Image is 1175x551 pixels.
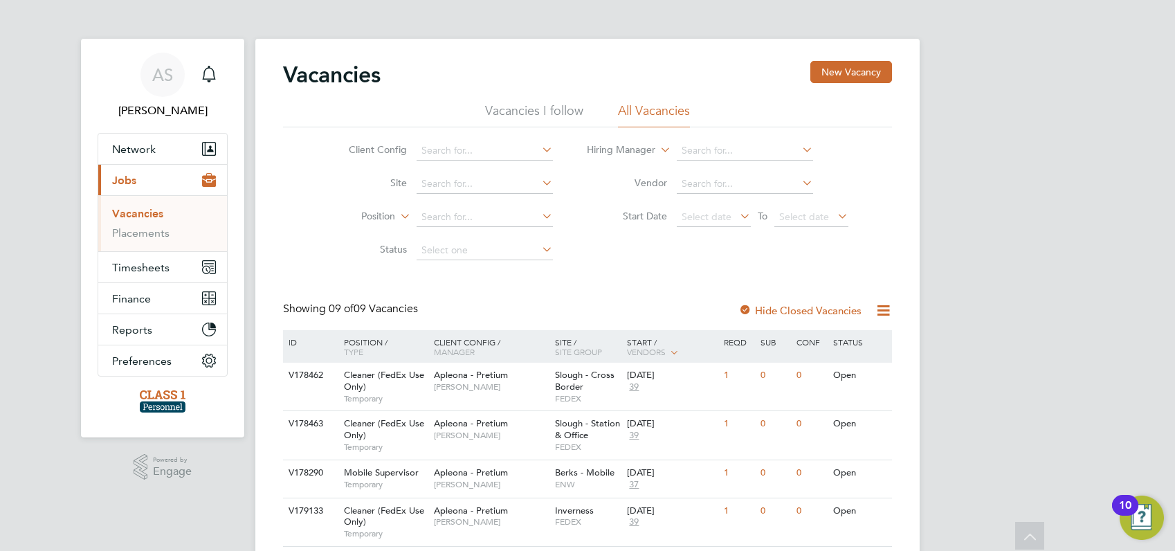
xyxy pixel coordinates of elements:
[140,390,186,413] img: class1personnel-logo-retina.png
[417,174,553,194] input: Search for...
[434,467,508,478] span: Apleona - Pretium
[98,102,228,119] span: Angela Sabaroche
[327,243,407,255] label: Status
[555,505,594,516] span: Inverness
[112,174,136,187] span: Jobs
[830,460,890,486] div: Open
[810,61,892,83] button: New Vacancy
[555,393,621,404] span: FEDEX
[720,330,756,354] div: Reqd
[153,454,192,466] span: Powered by
[434,369,508,381] span: Apleona - Pretium
[793,363,829,388] div: 0
[98,252,227,282] button: Timesheets
[344,479,427,490] span: Temporary
[344,528,427,539] span: Temporary
[623,330,720,365] div: Start /
[754,207,772,225] span: To
[112,323,152,336] span: Reports
[152,66,173,84] span: AS
[555,369,614,392] span: Slough - Cross Border
[677,141,813,161] input: Search for...
[316,210,395,224] label: Position
[720,363,756,388] div: 1
[682,210,731,223] span: Select date
[327,143,407,156] label: Client Config
[285,330,334,354] div: ID
[434,346,475,357] span: Manager
[434,516,548,527] span: [PERSON_NAME]
[830,411,890,437] div: Open
[344,346,363,357] span: Type
[112,292,151,305] span: Finance
[1120,496,1164,540] button: Open Resource Center, 10 new notifications
[757,411,793,437] div: 0
[98,345,227,376] button: Preferences
[830,498,890,524] div: Open
[627,430,641,442] span: 39
[134,454,192,480] a: Powered byEngage
[434,381,548,392] span: [PERSON_NAME]
[793,411,829,437] div: 0
[334,330,430,363] div: Position /
[285,411,334,437] div: V178463
[627,505,717,517] div: [DATE]
[757,363,793,388] div: 0
[329,302,418,316] span: 09 Vacancies
[587,177,667,189] label: Vendor
[327,177,407,189] label: Site
[344,442,427,453] span: Temporary
[430,330,552,363] div: Client Config /
[434,505,508,516] span: Apleona - Pretium
[485,102,583,127] li: Vacancies I follow
[112,143,156,156] span: Network
[618,102,690,127] li: All Vacancies
[677,174,813,194] input: Search for...
[344,369,424,392] span: Cleaner (FedEx Use Only)
[793,498,829,524] div: 0
[720,498,756,524] div: 1
[112,261,170,274] span: Timesheets
[757,498,793,524] div: 0
[153,466,192,478] span: Engage
[112,226,170,240] a: Placements
[98,195,227,251] div: Jobs
[555,467,614,478] span: Berks - Mobile
[555,442,621,453] span: FEDEX
[344,505,424,528] span: Cleaner (FedEx Use Only)
[793,330,829,354] div: Conf
[555,417,620,441] span: Slough - Station & Office
[434,430,548,441] span: [PERSON_NAME]
[627,467,717,479] div: [DATE]
[627,418,717,430] div: [DATE]
[283,61,381,89] h2: Vacancies
[627,346,666,357] span: Vendors
[757,330,793,354] div: Sub
[285,363,334,388] div: V178462
[98,390,228,413] a: Go to home page
[344,417,424,441] span: Cleaner (FedEx Use Only)
[285,460,334,486] div: V178290
[81,39,244,437] nav: Main navigation
[720,411,756,437] div: 1
[434,417,508,429] span: Apleona - Pretium
[98,134,227,164] button: Network
[555,346,602,357] span: Site Group
[830,363,890,388] div: Open
[434,479,548,490] span: [PERSON_NAME]
[285,498,334,524] div: V179133
[344,393,427,404] span: Temporary
[720,460,756,486] div: 1
[555,516,621,527] span: FEDEX
[627,516,641,528] span: 39
[112,207,163,220] a: Vacancies
[627,381,641,393] span: 39
[738,304,862,317] label: Hide Closed Vacancies
[830,330,890,354] div: Status
[344,467,419,478] span: Mobile Supervisor
[329,302,354,316] span: 09 of
[1119,505,1131,523] div: 10
[112,354,172,368] span: Preferences
[793,460,829,486] div: 0
[98,283,227,314] button: Finance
